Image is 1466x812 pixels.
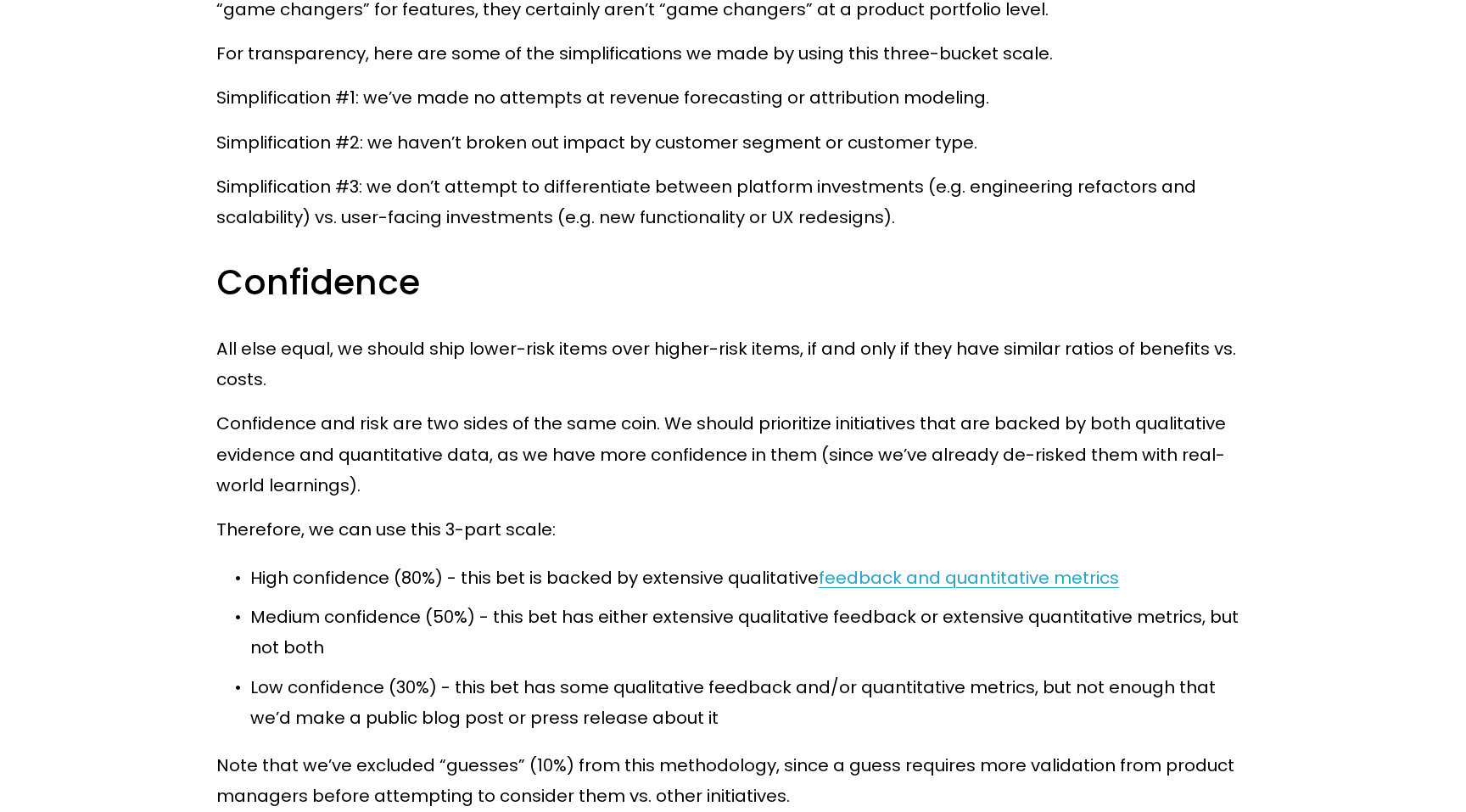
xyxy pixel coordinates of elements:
[216,408,1250,501] p: Confidence and risk are two sides of the same coin. We should prioritize initiatives that are bac...
[216,260,1250,305] h3: Confidence
[216,82,1250,113] p: Simplification #1: we’ve made no attempts at revenue forecasting or attribution modeling.
[216,171,1250,233] p: Simplification #3: we don’t attempt to differentiate between platform investments (e.g. engineeri...
[216,38,1250,69] p: For transparency, here are some of the simplifications we made by using this three-bucket scale.
[216,514,1250,545] p: Therefore, we can use this 3-part scale:
[250,563,1250,593] p: High confidence (80%) - this bet is backed by extensive qualitative
[216,127,1250,158] p: Simplification #2: we haven’t broken out impact by customer segment or customer type.
[250,602,1250,664] p: Medium confidence (50%) - this bet has either extensive qualitative feedback or extensive quantit...
[250,672,1250,734] p: Low confidence (30%) - this bet has some qualitative feedback and/or quantitative metrics, but no...
[216,750,1250,812] p: Note that we’ve excluded “guesses” (10%) from this methodology, since a guess requires more valid...
[819,566,1119,590] a: feedback and quantitative metrics
[216,333,1250,395] p: All else equal, we should ship lower-risk items over higher-risk items, if and only if they have ...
